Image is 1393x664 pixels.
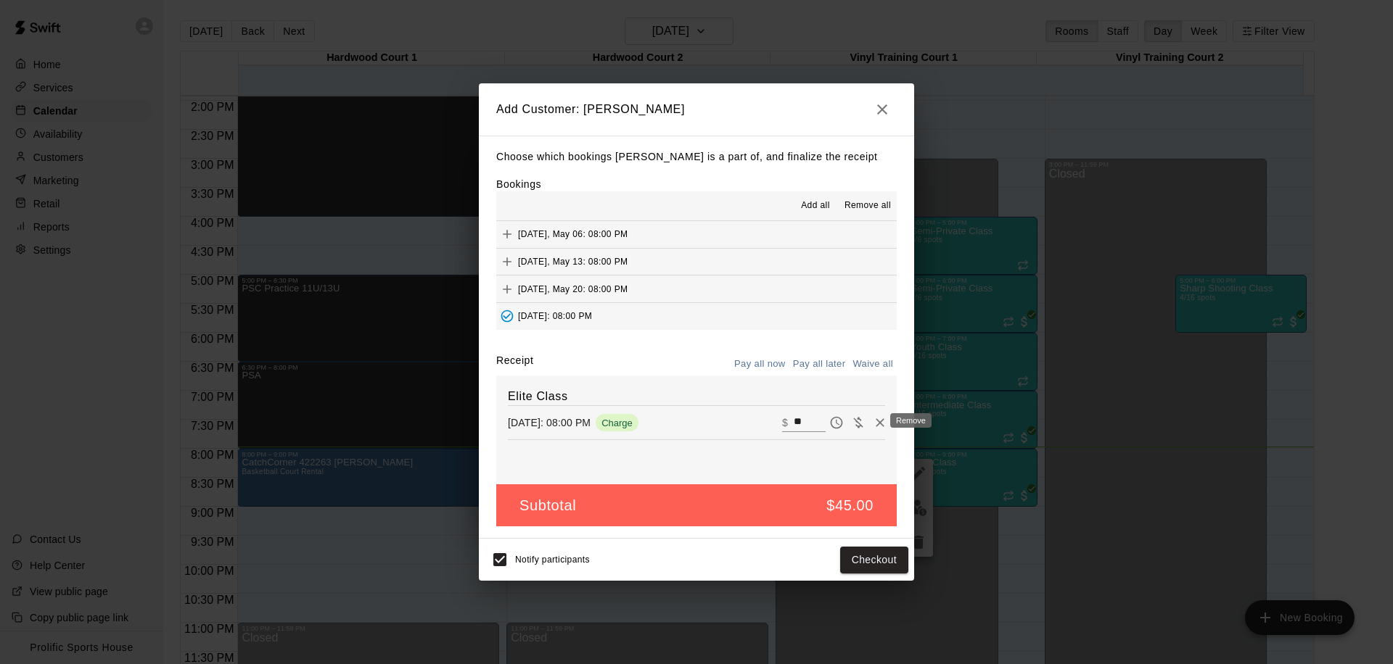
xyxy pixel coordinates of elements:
span: [DATE], May 20: 08:00 PM [518,283,628,294]
button: Add all [792,194,839,217]
span: Add all [801,199,830,213]
p: Choose which bookings [PERSON_NAME] is a part of, and finalize the receipt [496,148,897,166]
button: Remove all [839,194,897,217]
span: Add [496,228,518,239]
button: Add[DATE], May 20: 08:00 PM [496,275,897,302]
button: Add[DATE], May 13: 08:00 PM [496,249,897,275]
button: Waive all [849,353,897,375]
button: Remove [869,412,891,433]
span: Remove all [845,199,891,213]
span: Add [496,283,518,294]
button: Pay all later [789,353,850,375]
label: Receipt [496,353,533,375]
button: Pay all now [731,353,789,375]
span: [DATE], May 06: 08:00 PM [518,229,628,239]
h6: Elite Class [508,387,885,406]
span: [DATE]: 08:00 PM [518,311,592,321]
span: Add [496,256,518,267]
label: Bookings [496,178,541,190]
h2: Add Customer: [PERSON_NAME] [479,83,914,136]
button: Checkout [840,547,908,573]
span: [DATE], May 13: 08:00 PM [518,257,628,267]
button: Added - Collect Payment[DATE]: 08:00 PM [496,303,897,330]
div: Remove [890,413,932,428]
span: Waive payment [847,416,869,428]
h5: Subtotal [519,496,576,515]
span: Notify participants [515,555,590,565]
span: Charge [596,418,638,428]
button: Add[DATE], May 06: 08:00 PM [496,221,897,248]
h5: $45.00 [826,496,874,515]
p: [DATE]: 08:00 PM [508,415,591,430]
span: Pay later [826,416,847,428]
p: $ [782,415,788,430]
button: Added - Collect Payment [496,305,518,327]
